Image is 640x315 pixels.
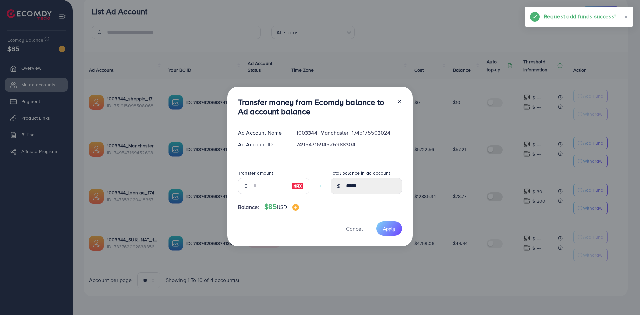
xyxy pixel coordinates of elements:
[238,97,391,117] h3: Transfer money from Ecomdy balance to Ad account balance
[383,225,395,232] span: Apply
[233,141,291,148] div: Ad Account ID
[292,182,304,190] img: image
[292,204,299,211] img: image
[338,221,371,236] button: Cancel
[264,203,299,211] h4: $85
[544,12,616,21] h5: Request add funds success!
[331,170,390,176] label: Total balance in ad account
[238,170,273,176] label: Transfer amount
[291,141,407,148] div: 7495471694526988304
[291,129,407,137] div: 1003344_Manchaster_1745175503024
[376,221,402,236] button: Apply
[277,203,287,211] span: USD
[238,203,259,211] span: Balance:
[612,285,635,310] iframe: Chat
[233,129,291,137] div: Ad Account Name
[346,225,363,232] span: Cancel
